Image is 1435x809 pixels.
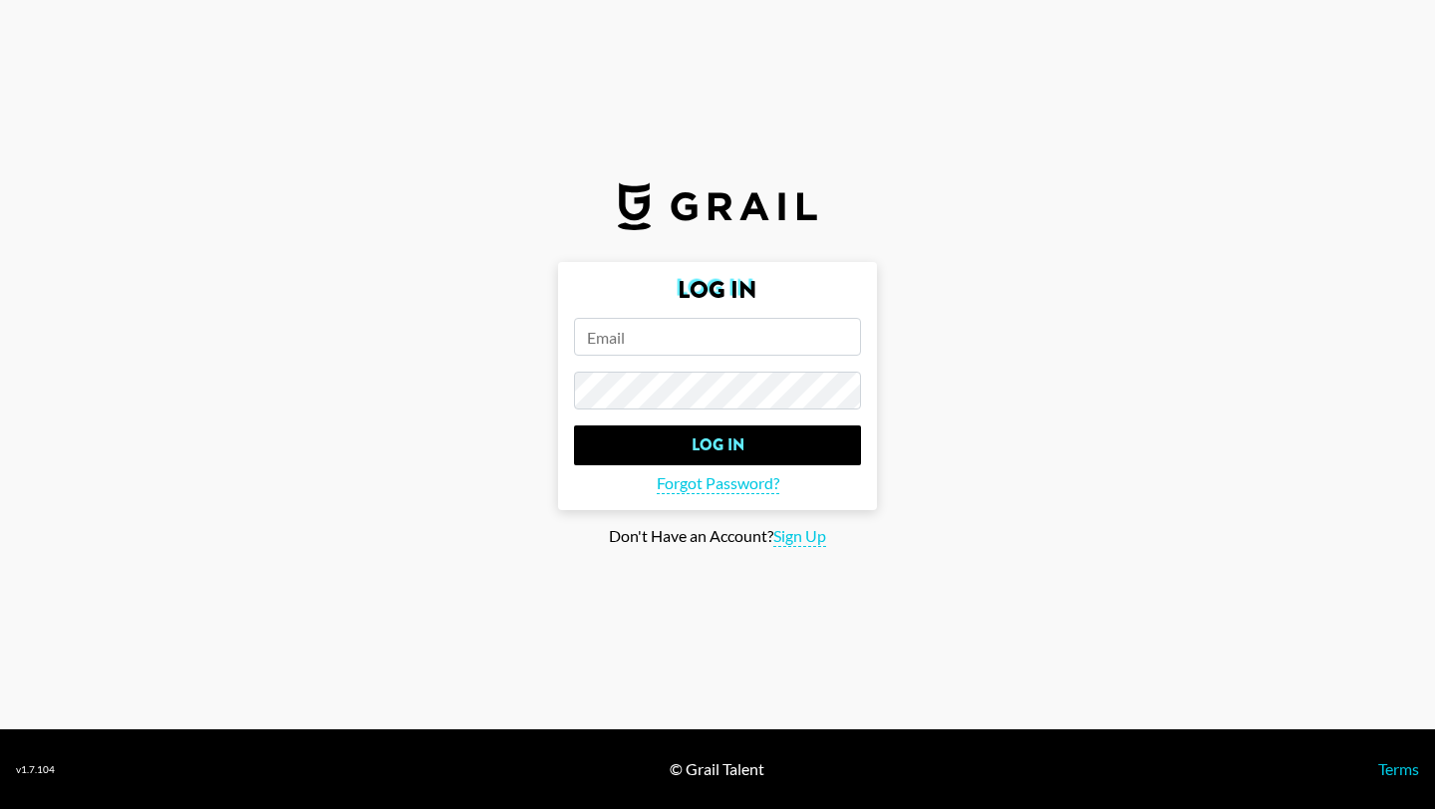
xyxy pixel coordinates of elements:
[1378,759,1419,778] a: Terms
[574,278,861,302] h2: Log In
[657,473,779,494] span: Forgot Password?
[16,763,55,776] div: v 1.7.104
[618,182,817,230] img: Grail Talent Logo
[16,526,1419,547] div: Don't Have an Account?
[773,526,826,547] span: Sign Up
[670,759,764,779] div: © Grail Talent
[574,425,861,465] input: Log In
[574,318,861,356] input: Email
